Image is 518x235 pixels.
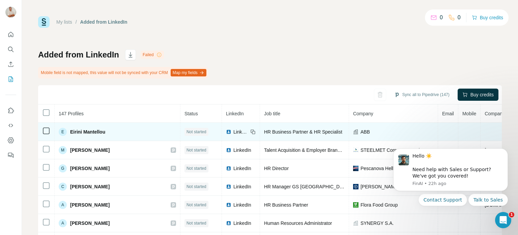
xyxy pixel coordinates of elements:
[495,212,511,228] iframe: Intercom live chat
[264,166,289,171] span: HR Director
[56,19,72,25] a: My lists
[442,111,454,116] span: Email
[5,7,16,18] img: Avatar
[361,147,427,154] span: STEELMET Corporate Services
[226,129,231,135] img: LinkedIn logo
[5,104,16,117] button: Use Surfe on LinkedIn
[184,111,198,116] span: Status
[264,184,349,189] span: HR Manager GS [GEOGRAPHIC_DATA]
[383,140,518,232] iframe: Intercom notifications message
[353,184,358,189] img: company-logo
[472,13,503,22] button: Buy credits
[361,202,398,208] span: Flora Food Group
[59,183,67,191] div: C
[390,90,454,100] button: Sync all to Pipedrive (147)
[233,165,251,172] span: LinkedIn
[38,16,50,28] img: Surfe Logo
[5,43,16,55] button: Search
[226,184,231,189] img: LinkedIn logo
[458,14,461,22] p: 0
[186,184,206,190] span: Not started
[470,91,494,98] span: Buy credits
[233,147,251,154] span: LinkedIn
[353,166,358,171] img: company-logo
[361,183,434,190] span: [PERSON_NAME]+[PERSON_NAME]
[186,129,206,135] span: Not started
[59,164,67,172] div: G
[171,69,206,76] button: Map my fields
[70,128,105,135] span: Eirini Mantellou
[509,212,514,217] span: 1
[186,165,206,171] span: Not started
[70,147,110,154] span: [PERSON_NAME]
[186,147,206,153] span: Not started
[353,147,358,153] img: company-logo
[59,201,67,209] div: A
[38,67,208,78] div: Mobile field is not mapped, this value will not be synced with your CRM
[141,51,164,59] div: Failed
[458,89,498,101] button: Buy credits
[59,146,67,154] div: M
[226,111,244,116] span: LinkedIn
[462,111,476,116] span: Mobile
[186,220,206,226] span: Not started
[226,220,231,226] img: LinkedIn logo
[264,147,381,153] span: Talent Acquisition & Employer Branding Senior Manager
[264,202,308,208] span: HR Business Partner
[5,28,16,41] button: Quick start
[59,128,67,136] div: E
[70,220,110,227] span: [PERSON_NAME]
[226,166,231,171] img: LinkedIn logo
[226,202,231,208] img: LinkedIn logo
[353,202,358,208] img: company-logo
[70,183,110,190] span: [PERSON_NAME]
[361,128,370,135] span: ABB
[59,219,67,227] div: A
[70,165,110,172] span: [PERSON_NAME]
[80,19,127,25] div: Added from LinkedIn
[5,134,16,146] button: Dashboard
[264,111,280,116] span: Job title
[233,128,248,135] span: LinkedIn
[76,19,77,25] li: /
[38,49,119,60] h1: Added from LinkedIn
[59,111,84,116] span: 147 Profiles
[264,129,342,135] span: HR Business Partner & HR Specialist
[264,220,332,226] span: Human Resources Administrator
[361,220,394,227] span: SYNERGY S.A.
[226,147,231,153] img: LinkedIn logo
[233,202,251,208] span: LinkedIn
[361,165,398,172] span: Pescanova Hellas
[70,202,110,208] span: [PERSON_NAME]
[233,220,251,227] span: LinkedIn
[440,14,443,22] p: 0
[5,119,16,132] button: Use Surfe API
[353,111,373,116] span: Company
[5,58,16,70] button: Enrich CSV
[186,202,206,208] span: Not started
[233,183,251,190] span: LinkedIn
[5,149,16,161] button: Feedback
[5,73,16,85] button: My lists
